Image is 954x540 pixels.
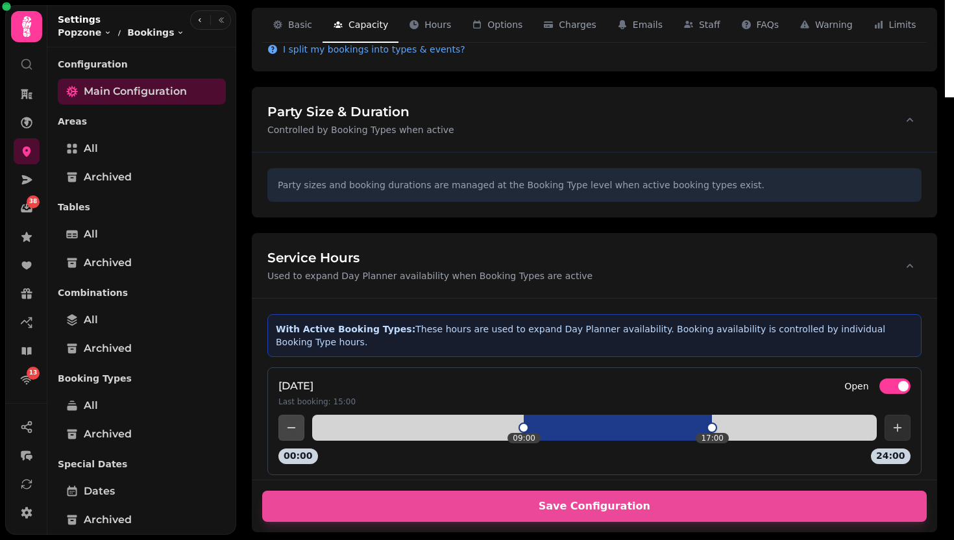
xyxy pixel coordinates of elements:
[673,8,731,43] button: Staff
[278,397,356,407] p: Last booking: 15:00
[699,18,720,31] span: Staff
[288,18,312,31] span: Basic
[461,8,533,43] button: Options
[267,43,465,56] button: I split my bookings into types & events?
[58,478,226,504] a: Dates
[58,221,226,247] a: All
[278,501,911,511] span: Save Configuration
[58,26,112,39] button: Popzone
[276,323,913,349] p: These hours are used to expand Day Planner availability. Booking availability is controlled by in...
[84,341,132,356] span: Archived
[58,13,184,26] h2: Settings
[863,8,927,43] button: Limits
[84,426,132,442] span: Archived
[58,281,226,304] p: Combinations
[844,378,868,394] label: Open
[424,18,451,31] span: Hours
[58,507,226,533] a: Archived
[58,26,184,39] nav: breadcrumb
[84,84,187,99] span: Main Configuration
[533,8,607,43] button: Charges
[349,18,388,31] span: Capacity
[29,197,38,206] span: 38
[58,53,226,76] p: Configuration
[731,8,789,43] button: FAQs
[58,136,226,162] a: All
[889,18,916,31] span: Limits
[58,307,226,333] a: All
[276,324,415,334] strong: With Active Booking Types:
[127,26,184,39] button: Bookings
[58,164,226,190] a: Archived
[58,110,226,133] p: Areas
[29,369,38,378] span: 13
[278,448,318,464] p: 00:00
[789,8,863,43] button: Warning
[58,367,226,390] p: Booking Types
[14,195,40,221] a: 38
[267,103,454,121] h3: Party Size & Duration
[84,169,132,185] span: Archived
[84,141,98,156] span: All
[14,367,40,393] a: 13
[607,8,673,43] button: Emails
[262,491,927,522] button: Save Configuration
[885,415,911,441] button: Add item
[58,26,101,39] span: Popzone
[58,195,226,219] p: Tables
[398,8,461,43] button: Hours
[633,18,663,31] span: Emails
[58,336,226,362] a: Archived
[58,393,226,419] a: All
[84,398,98,413] span: All
[487,18,522,31] span: Options
[278,178,911,191] p: Party sizes and booking durations are managed at the Booking Type level when active booking types...
[84,312,98,328] span: All
[262,8,323,43] button: Basic
[559,18,596,31] span: Charges
[757,18,779,31] span: FAQs
[84,512,132,528] span: Archived
[267,269,593,282] p: Used to expand Day Planner availability when Booking Types are active
[58,452,226,476] p: Special Dates
[58,421,226,447] a: Archived
[84,484,115,499] span: Dates
[278,378,356,394] h4: [DATE]
[267,123,454,136] p: Controlled by Booking Types when active
[84,227,98,242] span: All
[278,415,304,441] button: Add item
[58,79,226,104] a: Main Configuration
[84,255,132,271] span: Archived
[815,18,853,31] span: Warning
[323,8,398,43] button: Capacity
[267,249,593,267] h3: Service Hours
[871,448,911,464] p: 24:00
[58,250,226,276] a: Archived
